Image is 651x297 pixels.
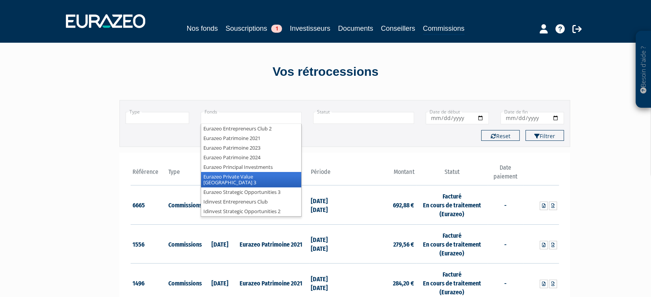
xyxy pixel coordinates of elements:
[481,130,520,141] button: Reset
[201,197,301,207] li: Idinvest Entrepreneurs Club
[186,23,218,34] a: Nos fonds
[309,224,345,264] td: [DATE] [DATE]
[166,164,202,185] th: Type
[423,23,465,35] a: Commissions
[416,164,487,185] th: Statut
[381,23,415,34] a: Conseillers
[488,224,523,264] td: -
[488,164,523,185] th: Date paiement
[338,23,373,34] a: Documents
[201,133,301,143] li: Eurazeo Patrimoine 2021
[131,224,166,264] td: 1556
[166,185,202,225] td: Commissions
[225,23,282,34] a: Souscriptions1
[201,143,301,153] li: Eurazeo Patrimoine 2023
[525,130,564,141] button: Filtrer
[201,207,301,216] li: Idinvest Strategic Opportunities 2
[416,185,487,225] td: Facturé En cours de traitement (Eurazeo)
[488,185,523,225] td: -
[201,172,301,187] li: Eurazeo Private Value [GEOGRAPHIC_DATA] 3
[345,164,416,185] th: Montant
[201,187,301,197] li: Eurazeo Strategic Opportunities 3
[201,124,301,133] li: Eurazeo Entrepreneurs Club 2
[416,224,487,264] td: Facturé En cours de traitement (Eurazeo)
[345,224,416,264] td: 279,56 €
[309,164,345,185] th: Période
[345,185,416,225] td: 692,88 €
[238,224,309,264] td: Eurazeo Patrimoine 2021
[639,35,648,104] p: Besoin d'aide ?
[131,164,166,185] th: Référence
[202,224,238,264] td: [DATE]
[201,153,301,162] li: Eurazeo Patrimoine 2024
[309,185,345,225] td: [DATE] [DATE]
[131,185,166,225] td: 6665
[290,23,330,34] a: Investisseurs
[66,14,145,28] img: 1732889491-logotype_eurazeo_blanc_rvb.png
[201,162,301,172] li: Eurazeo Principal Investments
[271,25,282,33] span: 1
[106,63,545,81] div: Vos rétrocessions
[166,224,202,264] td: Commissions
